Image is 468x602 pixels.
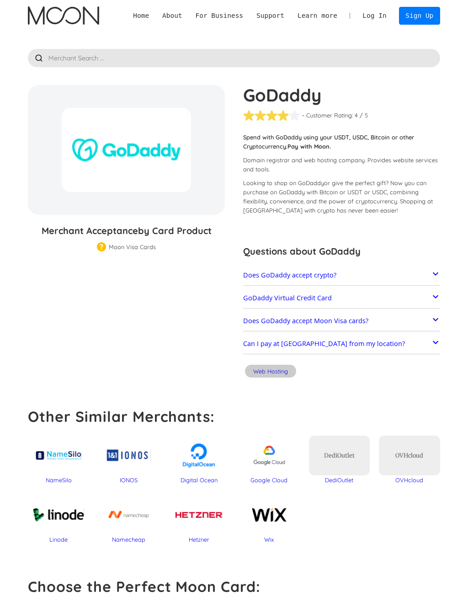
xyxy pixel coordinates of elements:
[28,495,89,544] a: Linode
[156,11,189,21] div: About
[243,290,440,306] a: GoDaddy Virtual Credit Card
[356,7,393,25] a: Log In
[239,495,300,544] a: Wix
[243,267,440,283] a: Does GoDaddy accept crypto?
[168,495,229,544] a: Hetzner
[324,179,386,186] span: or give the perfect gift
[239,475,300,485] div: Google Cloud
[98,535,160,544] div: Namecheap
[256,11,284,21] div: Support
[395,451,423,460] div: OVHcloud
[243,340,405,347] h2: Can I pay at [GEOGRAPHIC_DATA] from my location?
[287,143,331,150] strong: Pay with Moon.
[298,11,337,21] div: Learn more
[28,436,89,485] a: NameSilo
[309,475,370,485] div: DediOutlet
[28,49,440,67] input: Merchant Search ...
[138,225,212,236] span: by Card Product
[243,155,440,174] p: Domain registrar and web hosting company. Provides website services and tools.
[196,11,244,21] div: For Business
[168,436,229,485] a: Digital Ocean
[243,317,368,325] h2: Does GoDaddy accept Moon Visa cards?
[239,535,300,544] div: Wix
[28,407,215,426] strong: Other Similar Merchants:
[243,271,336,279] h2: Does GoDaddy accept crypto?
[28,6,99,25] a: home
[250,11,291,21] div: Support
[162,11,182,21] div: About
[127,11,156,21] a: Home
[302,111,353,120] div: - Customer Rating:
[379,436,440,485] a: OVHcloudOVHcloud
[243,363,298,381] a: Web Hosting
[168,535,229,544] div: Hetzner
[243,245,440,258] h3: Questions about GoDaddy
[98,495,160,544] a: Namecheap
[28,475,89,485] div: NameSilo
[243,133,440,151] p: Spend with GoDaddy using your USDT, USDC, Bitcoin or other Cryptocurrency.
[399,7,440,25] a: Sign Up
[243,85,440,105] h1: GoDaddy
[98,475,160,485] div: IONOS
[243,336,440,352] a: Can I pay at [GEOGRAPHIC_DATA] from my location?
[28,535,89,544] div: Linode
[98,436,160,485] a: IONOS
[109,242,156,251] div: Moon Visa Cards
[243,294,332,302] h2: GoDaddy Virtual Credit Card
[239,436,300,485] a: Google Cloud
[253,367,288,376] div: Web Hosting
[309,436,370,485] a: DediOutletDediOutlet
[189,11,250,21] div: For Business
[168,475,229,485] div: Digital Ocean
[28,577,261,596] strong: Choose the Perfect Moon Card:
[291,11,344,21] div: Learn more
[243,178,440,215] p: Looking to shop on GoDaddy ? Now you can purchase on GoDaddy with Bitcoin or USDT or USDC, combin...
[28,6,99,25] img: Moon Logo
[379,475,440,485] div: OVHcloud
[324,451,355,460] div: DediOutlet
[28,224,225,238] h3: Merchant Acceptance
[355,111,358,120] div: 4
[243,313,440,329] a: Does GoDaddy accept Moon Visa cards?
[360,111,368,120] div: / 5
